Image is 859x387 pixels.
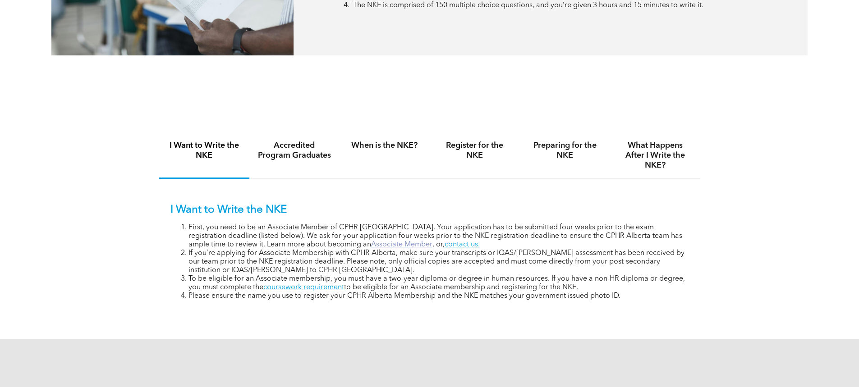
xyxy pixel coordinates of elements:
h4: When is the NKE? [348,141,422,150]
li: If you’re applying for Associate Membership with CPHR Alberta, make sure your transcripts or IQAS... [188,249,689,275]
li: To be eligible for an Associate membership, you must have a two-year diploma or degree in human r... [188,275,689,292]
h4: What Happens After I Write the NKE? [618,141,692,170]
a: Associate Member [371,241,432,248]
li: Please ensure the name you use to register your CPHR Alberta Membership and the NKE matches your ... [188,292,689,300]
a: contact us. [445,241,480,248]
h4: Preparing for the NKE [528,141,602,160]
li: First, you need to be an Associate Member of CPHR [GEOGRAPHIC_DATA]. Your application has to be s... [188,223,689,249]
p: I Want to Write the NKE [170,204,689,217]
h4: I Want to Write the NKE [167,141,241,160]
span: The NKE is comprised of 150 multiple choice questions, and you’re given 3 hours and 15 minutes to... [353,2,703,9]
h4: Register for the NKE [438,141,512,160]
h4: Accredited Program Graduates [257,141,331,160]
a: coursework requirement [263,284,344,291]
